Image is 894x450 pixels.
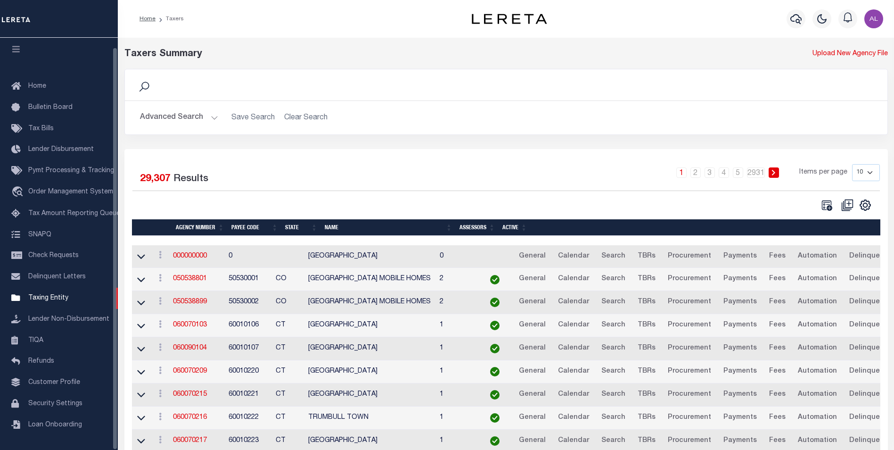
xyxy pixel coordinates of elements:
[597,272,630,287] a: Search
[597,318,630,333] a: Search
[28,167,114,174] span: Pymt Processing & Tracking
[765,318,790,333] a: Fees
[173,437,207,444] a: 060070217
[28,295,68,301] span: Taxing Entity
[490,436,500,446] img: check-icon-green.svg
[719,433,761,449] a: Payments
[173,253,207,259] a: 000000000
[864,9,883,28] img: svg+xml;base64,PHN2ZyB4bWxucz0iaHR0cDovL3d3dy53My5vcmcvMjAwMC9zdmciIHBvaW50ZXItZXZlbnRzPSJub25lIi...
[597,295,630,310] a: Search
[719,318,761,333] a: Payments
[664,433,715,449] a: Procurement
[719,167,729,178] a: 4
[597,364,630,379] a: Search
[436,245,479,268] td: 0
[515,341,550,356] a: General
[812,49,888,59] a: Upload New Agency File
[515,295,550,310] a: General
[554,364,593,379] a: Calendar
[272,291,305,314] td: CO
[554,318,593,333] a: Calendar
[554,341,593,356] a: Calendar
[436,383,479,407] td: 1
[173,322,207,328] a: 060070103
[554,433,593,449] a: Calendar
[633,410,660,425] a: TBRs
[436,360,479,383] td: 1
[765,387,790,402] a: Fees
[472,14,547,24] img: logo-dark.svg
[28,358,54,365] span: Refunds
[173,368,207,375] a: 060070209
[272,337,305,360] td: CT
[272,407,305,430] td: CT
[765,433,790,449] a: Fees
[664,272,715,287] a: Procurement
[794,272,841,287] a: Automation
[173,275,207,282] a: 050538801
[633,272,660,287] a: TBRs
[490,321,500,330] img: check-icon-green.svg
[719,410,761,425] a: Payments
[597,249,630,264] a: Search
[765,295,790,310] a: Fees
[173,414,207,421] a: 060070216
[765,364,790,379] a: Fees
[664,295,715,310] a: Procurement
[490,275,500,284] img: check-icon-green.svg
[794,387,841,402] a: Automation
[794,364,841,379] a: Automation
[794,341,841,356] a: Automation
[139,16,156,22] a: Home
[156,15,184,23] li: Taxers
[794,318,841,333] a: Automation
[436,337,479,360] td: 1
[225,383,272,407] td: 60010221
[719,364,761,379] a: Payments
[490,390,500,400] img: check-icon-green.svg
[28,274,86,280] span: Delinquent Letters
[515,387,550,402] a: General
[272,360,305,383] td: CT
[747,167,765,178] a: 2931
[690,167,701,178] a: 2
[436,268,479,291] td: 2
[272,383,305,407] td: CT
[490,298,500,307] img: check-icon-green.svg
[304,337,436,360] td: [GEOGRAPHIC_DATA]
[554,295,593,310] a: Calendar
[173,172,208,187] label: Results
[228,219,281,236] th: Payee Code: activate to sort column ascending
[304,245,436,268] td: [GEOGRAPHIC_DATA]
[225,245,272,268] td: 0
[436,291,479,314] td: 2
[140,108,218,127] button: Advanced Search
[11,186,26,199] i: travel_explore
[664,387,715,402] a: Procurement
[28,400,82,407] span: Security Settings
[304,360,436,383] td: [GEOGRAPHIC_DATA]
[633,387,660,402] a: TBRs
[28,316,109,323] span: Lender Non-Disbursement
[633,318,660,333] a: TBRs
[633,341,660,356] a: TBRs
[436,407,479,430] td: 1
[225,337,272,360] td: 60010107
[28,252,79,259] span: Check Requests
[456,219,499,236] th: Assessors: activate to sort column ascending
[225,268,272,291] td: 50530001
[664,341,715,356] a: Procurement
[733,167,743,178] a: 5
[272,268,305,291] td: CO
[515,364,550,379] a: General
[515,433,550,449] a: General
[173,345,207,351] a: 060090104
[28,146,94,153] span: Lender Disbursement
[719,249,761,264] a: Payments
[304,268,436,291] td: [GEOGRAPHIC_DATA] MOBILE HOMES
[794,410,841,425] a: Automation
[664,318,715,333] a: Procurement
[272,314,305,337] td: CT
[633,364,660,379] a: TBRs
[28,379,80,386] span: Customer Profile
